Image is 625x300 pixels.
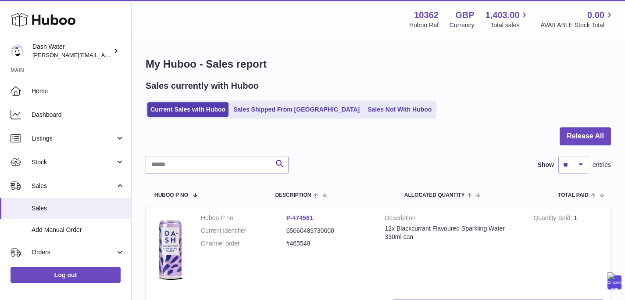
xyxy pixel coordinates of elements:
[201,239,286,248] dt: Channel order
[587,9,604,21] span: 0.00
[486,9,530,29] a: 1,403.00 Total sales
[286,214,313,221] a: P-474561
[409,21,439,29] div: Huboo Ref
[593,161,611,169] span: entries
[32,134,115,143] span: Listings
[275,192,311,198] span: Description
[404,192,465,198] span: ALLOCATED Quantity
[540,21,614,29] span: AVAILABLE Stock Total
[486,9,520,21] span: 1,403.00
[414,9,439,21] strong: 10362
[455,9,474,21] strong: GBP
[450,21,475,29] div: Currency
[490,21,529,29] span: Total sales
[146,80,259,92] h2: Sales currently with Huboo
[558,192,589,198] span: Total paid
[32,87,125,95] span: Home
[32,158,115,166] span: Stock
[201,214,286,222] dt: Huboo P no
[527,207,611,293] td: 1
[32,51,176,58] span: [PERSON_NAME][EMAIL_ADDRESS][DOMAIN_NAME]
[147,102,229,117] a: Current Sales with Huboo
[11,267,121,283] a: Log out
[32,226,125,234] span: Add Manual Order
[146,57,611,71] h1: My Huboo - Sales report
[540,9,614,29] a: 0.00 AVAILABLE Stock Total
[32,248,115,257] span: Orders
[286,227,372,235] dd: 65060489730000
[385,214,521,224] strong: Description
[286,239,372,248] dd: #465548
[230,102,363,117] a: Sales Shipped From [GEOGRAPHIC_DATA]
[533,214,574,224] strong: Quantity Sold
[364,102,435,117] a: Sales Not With Huboo
[201,227,286,235] dt: Current identifier
[153,214,188,284] img: 103621706197826.png
[32,182,115,190] span: Sales
[32,111,125,119] span: Dashboard
[32,204,125,213] span: Sales
[154,192,188,198] span: Huboo P no
[32,43,111,59] div: Dash Water
[560,127,611,145] button: Release All
[538,161,554,169] label: Show
[385,224,521,241] div: 12x Blackcurrant Flavoured Sparkling Water 330ml can
[11,44,24,58] img: james@dash-water.com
